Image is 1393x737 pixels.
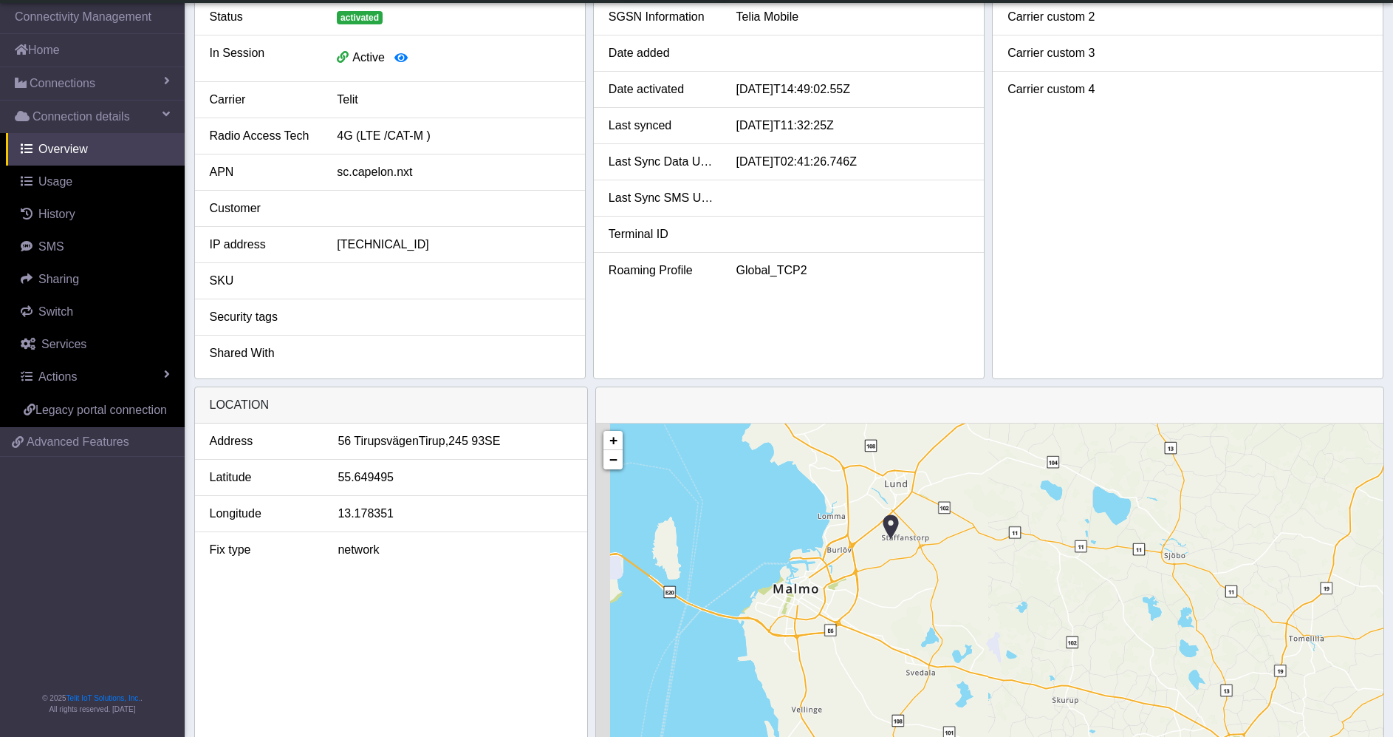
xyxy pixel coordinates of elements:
[725,8,981,26] div: Telia Mobile
[598,81,725,98] div: Date activated
[996,81,1124,98] div: Carrier custom 4
[38,240,64,253] span: SMS
[598,153,725,171] div: Last Sync Data Usage
[326,541,583,559] div: network
[38,208,75,220] span: History
[337,11,383,24] span: activated
[6,263,185,296] a: Sharing
[6,133,185,166] a: Overview
[338,432,418,450] span: 56 Tirupsvägen
[996,44,1124,62] div: Carrier custom 3
[32,108,130,126] span: Connection details
[725,117,981,135] div: [DATE]T11:32:25Z
[199,127,326,145] div: Radio Access Tech
[38,305,73,318] span: Switch
[199,200,326,217] div: Customer
[27,433,129,451] span: Advanced Features
[41,338,86,350] span: Services
[352,51,385,64] span: Active
[598,225,725,243] div: Terminal ID
[38,143,88,155] span: Overview
[385,44,417,72] button: View session details
[38,175,72,188] span: Usage
[38,273,79,285] span: Sharing
[199,163,326,181] div: APN
[199,236,326,254] div: IP address
[195,387,588,424] div: LOCATION
[326,236,581,254] div: [TECHNICAL_ID]
[326,163,581,181] div: sc.capelon.nxt
[199,344,326,362] div: Shared With
[199,44,326,72] div: In Session
[199,541,327,559] div: Fix type
[603,431,623,450] a: Zoom in
[6,231,185,263] a: SMS
[725,153,981,171] div: [DATE]T02:41:26.746Z
[199,469,327,486] div: Latitude
[598,117,725,135] div: Last synced
[419,432,448,450] span: Tirup,
[199,91,326,109] div: Carrier
[199,8,326,26] div: Status
[326,127,581,145] div: 4G (LTE /CAT-M )
[326,91,581,109] div: Telit
[448,432,485,450] span: 245 93
[6,166,185,198] a: Usage
[199,272,326,290] div: SKU
[6,198,185,231] a: History
[35,404,167,416] span: Legacy portal connection
[199,432,327,450] div: Address
[996,8,1124,26] div: Carrier custom 2
[485,432,500,450] span: SE
[199,308,326,326] div: Security tags
[30,75,95,92] span: Connections
[725,262,981,279] div: Global_TCP2
[598,8,725,26] div: SGSN Information
[6,296,185,328] a: Switch
[725,81,981,98] div: [DATE]T14:49:02.55Z
[6,361,185,393] a: Actions
[66,694,140,702] a: Telit IoT Solutions, Inc.
[6,328,185,361] a: Services
[326,505,583,523] div: 13.178351
[603,450,623,469] a: Zoom out
[326,469,583,486] div: 55.649495
[598,262,725,279] div: Roaming Profile
[38,370,77,383] span: Actions
[598,189,725,207] div: Last Sync SMS Usage
[598,44,725,62] div: Date added
[199,505,327,523] div: Longitude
